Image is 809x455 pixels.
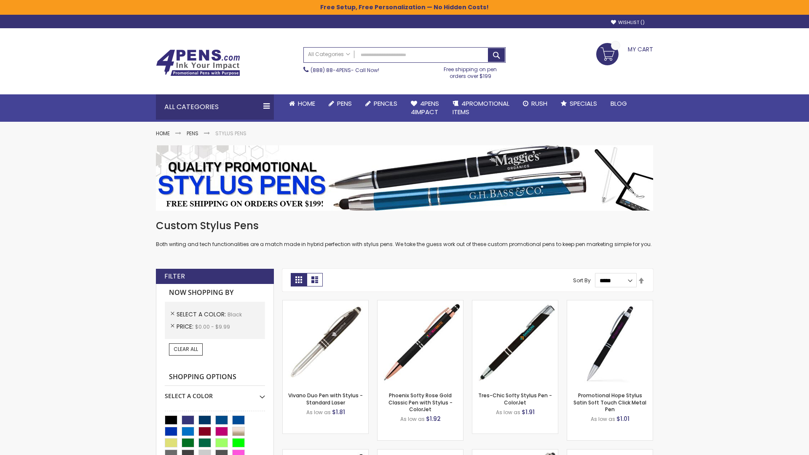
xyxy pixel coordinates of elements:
[616,415,630,423] span: $1.01
[426,415,441,423] span: $1.92
[374,99,397,108] span: Pencils
[187,130,198,137] a: Pens
[567,300,653,307] a: Promotional Hope Stylus Satin Soft Touch Click Metal Pen-Black
[404,94,446,122] a: 4Pens4impact
[573,392,646,412] a: Promotional Hope Stylus Satin Soft Touch Click Metal Pen
[322,94,359,113] a: Pens
[378,300,463,307] a: Phoenix Softy Rose Gold Classic Pen with Stylus - ColorJet-Black
[306,409,331,416] span: As low as
[174,345,198,353] span: Clear All
[298,99,315,108] span: Home
[228,311,242,318] span: Black
[165,368,265,386] strong: Shopping Options
[378,300,463,386] img: Phoenix Softy Rose Gold Classic Pen with Stylus - ColorJet-Black
[165,386,265,400] div: Select A Color
[304,48,354,62] a: All Categories
[435,63,506,80] div: Free shipping on pen orders over $199
[337,99,352,108] span: Pens
[288,392,363,406] a: Vivano Duo Pen with Stylus - Standard Laser
[215,130,246,137] strong: Stylus Pens
[453,99,509,116] span: 4PROMOTIONAL ITEMS
[177,322,195,331] span: Price
[570,99,597,108] span: Specials
[604,94,634,113] a: Blog
[164,272,185,281] strong: Filter
[169,343,203,355] a: Clear All
[359,94,404,113] a: Pencils
[522,408,535,416] span: $1.91
[411,99,439,116] span: 4Pens 4impact
[332,408,345,416] span: $1.81
[283,300,368,386] img: Vivano Duo Pen with Stylus - Standard Laser-Black
[496,409,520,416] span: As low as
[611,99,627,108] span: Blog
[446,94,516,122] a: 4PROMOTIONALITEMS
[156,49,240,76] img: 4Pens Custom Pens and Promotional Products
[165,284,265,302] strong: Now Shopping by
[591,415,615,423] span: As low as
[156,130,170,137] a: Home
[156,219,653,233] h1: Custom Stylus Pens
[156,94,274,120] div: All Categories
[291,273,307,286] strong: Grid
[531,99,547,108] span: Rush
[283,300,368,307] a: Vivano Duo Pen with Stylus - Standard Laser-Black
[311,67,379,74] span: - Call Now!
[388,392,453,412] a: Phoenix Softy Rose Gold Classic Pen with Stylus - ColorJet
[308,51,350,58] span: All Categories
[472,300,558,386] img: Tres-Chic Softy Stylus Pen - ColorJet-Black
[156,219,653,248] div: Both writing and tech functionalities are a match made in hybrid perfection with stylus pens. We ...
[516,94,554,113] a: Rush
[177,310,228,318] span: Select A Color
[195,323,230,330] span: $0.00 - $9.99
[311,67,351,74] a: (888) 88-4PENS
[478,392,552,406] a: Tres-Chic Softy Stylus Pen - ColorJet
[282,94,322,113] a: Home
[554,94,604,113] a: Specials
[156,145,653,211] img: Stylus Pens
[400,415,425,423] span: As low as
[472,300,558,307] a: Tres-Chic Softy Stylus Pen - ColorJet-Black
[567,300,653,386] img: Promotional Hope Stylus Satin Soft Touch Click Metal Pen-Black
[611,19,645,26] a: Wishlist
[573,277,591,284] label: Sort By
